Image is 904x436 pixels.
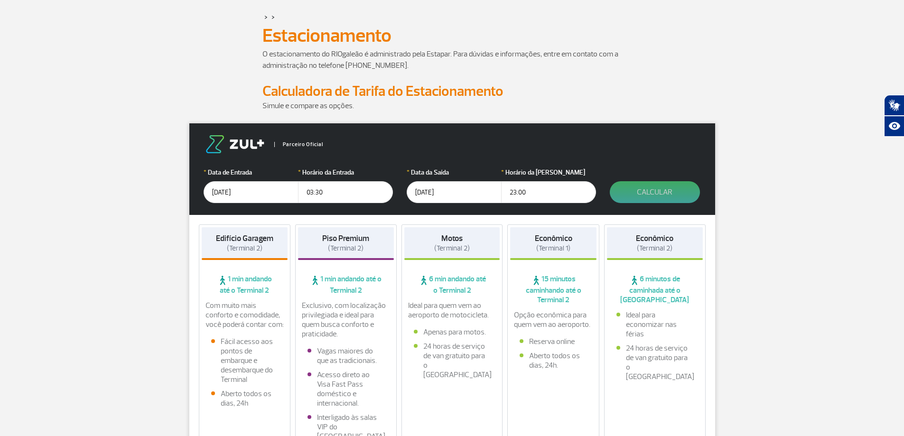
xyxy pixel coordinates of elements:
[204,167,298,177] label: Data de Entrada
[205,301,284,329] p: Com muito mais conforto e comodidade, você poderá contar com:
[298,274,394,295] span: 1 min andando até o Terminal 2
[262,28,642,44] h1: Estacionamento
[264,11,268,22] a: >
[262,83,642,100] h2: Calculadora de Tarifa do Estacionamento
[202,274,288,295] span: 1 min andando até o Terminal 2
[308,346,384,365] li: Vagas maiores do que as tradicionais.
[514,310,593,329] p: Opção econômica para quem vem ao aeroporto.
[520,351,587,370] li: Aberto todos os dias, 24h.
[501,167,596,177] label: Horário da [PERSON_NAME]
[328,244,363,253] span: (Terminal 2)
[271,11,275,22] a: >
[636,233,673,243] strong: Econômico
[298,181,393,203] input: hh:mm
[407,167,502,177] label: Data da Saída
[536,244,570,253] span: (Terminal 1)
[501,181,596,203] input: hh:mm
[298,167,393,177] label: Horário da Entrada
[308,370,384,408] li: Acesso direto ao Visa Fast Pass doméstico e internacional.
[204,181,298,203] input: dd/mm/aaaa
[637,244,672,253] span: (Terminal 2)
[408,301,496,320] p: Ideal para quem vem ao aeroporto de motocicleta.
[884,116,904,137] button: Abrir recursos assistivos.
[211,389,279,408] li: Aberto todos os dias, 24h
[510,274,596,305] span: 15 minutos caminhando até o Terminal 2
[884,95,904,116] button: Abrir tradutor de língua de sinais.
[414,342,491,380] li: 24 horas de serviço de van gratuito para o [GEOGRAPHIC_DATA]
[616,343,693,381] li: 24 horas de serviço de van gratuito para o [GEOGRAPHIC_DATA]
[322,233,369,243] strong: Piso Premium
[414,327,491,337] li: Apenas para motos.
[227,244,262,253] span: (Terminal 2)
[204,135,266,153] img: logo-zul.png
[404,274,500,295] span: 6 min andando até o Terminal 2
[274,142,323,147] span: Parceiro Oficial
[610,181,700,203] button: Calcular
[441,233,463,243] strong: Motos
[607,274,703,305] span: 6 minutos de caminhada até o [GEOGRAPHIC_DATA]
[535,233,572,243] strong: Econômico
[520,337,587,346] li: Reserva online
[262,100,642,111] p: Simule e compare as opções.
[302,301,390,339] p: Exclusivo, com localização privilegiada e ideal para quem busca conforto e praticidade.
[262,48,642,71] p: O estacionamento do RIOgaleão é administrado pela Estapar. Para dúvidas e informações, entre em c...
[616,310,693,339] li: Ideal para economizar nas férias
[211,337,279,384] li: Fácil acesso aos pontos de embarque e desembarque do Terminal
[216,233,273,243] strong: Edifício Garagem
[884,95,904,137] div: Plugin de acessibilidade da Hand Talk.
[407,181,502,203] input: dd/mm/aaaa
[434,244,470,253] span: (Terminal 2)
